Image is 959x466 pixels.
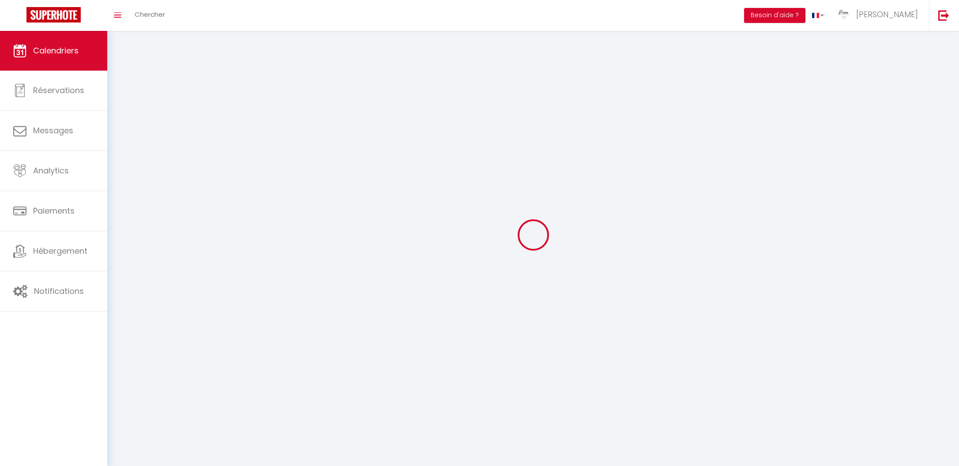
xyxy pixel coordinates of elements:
button: Besoin d'aide ? [744,8,805,23]
span: Messages [33,125,73,136]
span: Chercher [135,10,165,19]
span: Calendriers [33,45,79,56]
img: Super Booking [26,7,81,23]
span: Paiements [33,205,75,216]
img: ... [837,8,850,21]
span: Notifications [34,286,84,297]
span: Analytics [33,165,69,176]
span: Hébergement [33,245,87,256]
span: [PERSON_NAME] [856,9,918,20]
span: Réservations [33,85,84,96]
img: logout [938,10,949,21]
